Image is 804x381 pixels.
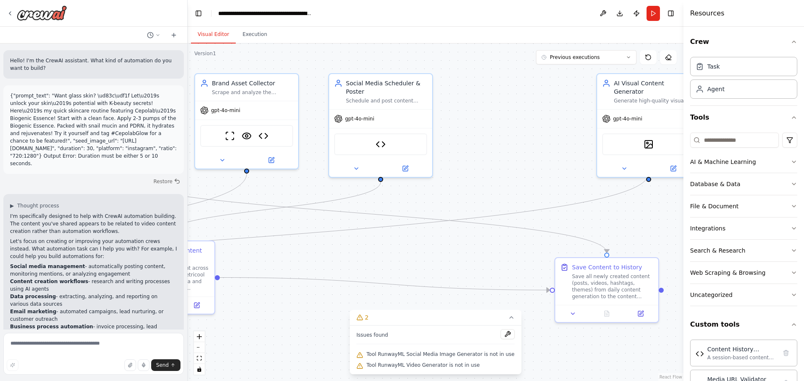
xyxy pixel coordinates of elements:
[644,139,654,149] img: DallETool
[350,310,521,325] button: 2
[707,345,777,353] div: Content History Manager
[589,309,625,319] button: No output available
[690,268,765,277] div: Web Scraping & Browsing
[10,279,88,284] strong: Content creation workflows
[191,26,236,43] button: Visual Editor
[159,182,385,236] g: Edge from 6301c57c-4fdd-4920-b274-5817df319bb5 to 523ed2e4-b10a-4e4a-9f3a-5ef8697dada1
[108,174,611,253] g: Edge from 8bf11194-4e4c-45f2-855a-5efa47c17369 to 7bfc8d64-ab92-4701-aa1e-064cf2b0a741
[572,273,653,300] div: Save all newly created content (posts, videos, hashtags, themes) from daily content generation to...
[614,79,695,96] div: AI Visual Content Generator
[613,115,642,122] span: gpt-4o-mini
[212,79,293,87] div: Brand Asset Collector
[366,351,515,358] span: Tool RunwayML Social Media Image Generator is not in use
[220,274,550,294] g: Edge from 523ed2e4-b10a-4e4a-9f3a-5ef8697dada1 to 7bfc8d64-ab92-4701-aa1e-064cf2b0a741
[376,139,386,149] img: Metricool Posting Tool
[194,353,205,364] button: fit view
[10,57,177,72] p: Hello! I'm the CrewAI assistant. What kind of automation do you want to build?
[690,224,725,233] div: Integrations
[124,359,136,371] button: Upload files
[346,79,427,96] div: Social Media Scheduler & Poster
[690,313,797,336] button: Custom tools
[690,54,797,105] div: Crew
[182,300,211,310] button: Open in side panel
[194,364,205,375] button: toggle interactivity
[10,309,57,315] strong: Email marketing
[690,284,797,306] button: Uncategorized
[194,331,205,375] div: React Flow controls
[10,293,177,308] li: - extracting, analyzing, and reporting on various data sources
[167,30,180,40] button: Start a new chat
[144,30,164,40] button: Switch to previous chat
[356,332,388,338] span: Issues found
[381,164,429,174] button: Open in side panel
[346,97,427,104] div: Schedule and post content across multiple platforms in {platforms} using Metricool API with optim...
[212,89,293,96] div: Scrape and analyze the [DOMAIN_NAME] website to extract brand identity elements, product images, ...
[690,129,797,313] div: Tools
[236,26,274,43] button: Execution
[111,240,215,315] div: Schedule [DATE] Content to MetricoolSchedule [DATE] content across {platforms} through Metricool ...
[150,176,184,187] button: Restore
[690,158,756,166] div: AI & Machine Learning
[10,323,177,338] li: - invoice processing, lead qualification, or customer support
[690,240,797,261] button: Search & Research
[707,85,724,93] div: Agent
[17,5,67,20] img: Logo
[10,308,177,323] li: - automated campaigns, lead nurturing, or customer outreach
[10,263,177,278] li: - automatically posting content, monitoring mentions, or analyzing engagement
[690,291,732,299] div: Uncategorized
[690,180,740,188] div: Database & Data
[218,9,312,18] nav: breadcrumb
[690,217,797,239] button: Integrations
[649,164,697,174] button: Open in side panel
[665,8,677,19] button: Hide right sidebar
[660,375,682,379] a: React Flow attribution
[626,309,655,319] button: Open in side panel
[10,212,177,235] p: I'm specifically designed to help with CrewAI automation building. The content you've shared appe...
[690,195,797,217] button: File & Document
[10,263,85,269] strong: Social media management
[366,362,479,368] span: Tool RunwayML Video Generator is not in use
[690,262,797,284] button: Web Scraping & Browsing
[707,354,777,361] div: A session-based content tracking and management tool that prevents content repetition and ensures...
[328,73,433,178] div: Social Media Scheduler & PosterSchedule and post content across multiple platforms in {platforms}...
[690,151,797,173] button: AI & Machine Learning
[365,313,368,322] span: 2
[690,202,739,210] div: File & Document
[10,278,177,293] li: - research and writing processes using AI agents
[780,347,792,359] button: Delete tool
[536,50,636,64] button: Previous executions
[10,92,177,167] p: {"prompt_text": "Want glass skin? \ud83c\udf1f Let\u2019s unlock your skin\u2019s potential with ...
[707,62,720,71] div: Task
[194,342,205,353] button: zoom out
[690,173,797,195] button: Database & Data
[596,73,701,178] div: AI Visual Content GeneratorGenerate high-quality visual content (images and videos) for social me...
[10,294,56,299] strong: Data processing
[572,263,642,271] div: Save Content to History
[225,131,235,141] img: ScrapeWebsiteTool
[690,246,745,255] div: Search & Research
[247,155,295,165] button: Open in side panel
[258,131,268,141] img: Media URL Validator
[690,30,797,54] button: Crew
[211,107,240,114] span: gpt-4o-mini
[10,202,14,209] span: ▶
[550,54,600,61] span: Previous executions
[614,97,695,104] div: Generate high-quality visual content (images and videos) for social media platforms in {platforms...
[345,115,374,122] span: gpt-4o-mini
[690,106,797,129] button: Tools
[554,257,659,323] div: Save Content to HistorySave all newly created content (posts, videos, hashtags, themes) from dail...
[194,50,216,57] div: Version 1
[690,8,724,18] h4: Resources
[7,359,18,371] button: Improve this prompt
[10,324,93,330] strong: Business process automation
[151,359,180,371] button: Send
[156,362,169,368] span: Send
[696,350,704,358] img: Content History Manager
[10,238,177,260] p: Let's focus on creating or improving your automation crews instead. What automation task can I he...
[242,131,252,141] img: VisionTool
[138,359,149,371] button: Click to speak your automation idea
[10,202,59,209] button: ▶Thought process
[193,8,204,19] button: Hide left sidebar
[194,331,205,342] button: zoom in
[17,202,59,209] span: Thought process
